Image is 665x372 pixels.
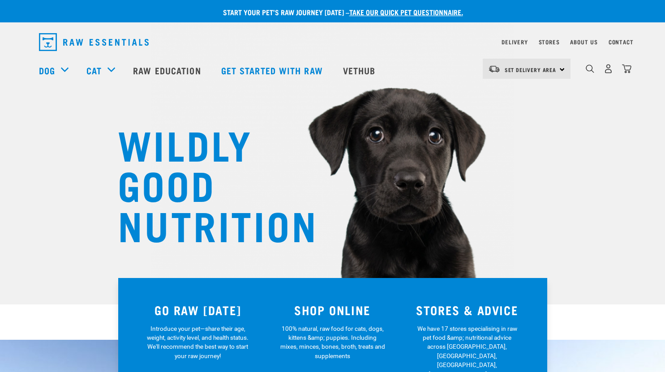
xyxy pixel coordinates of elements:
img: home-icon@2x.png [622,64,631,73]
img: Raw Essentials Logo [39,33,149,51]
a: Delivery [502,40,528,43]
nav: dropdown navigation [32,30,634,55]
a: take our quick pet questionnaire. [349,10,463,14]
p: 100% natural, raw food for cats, dogs, kittens &amp; puppies. Including mixes, minces, bones, bro... [280,324,385,361]
a: About Us [570,40,597,43]
h3: SHOP ONLINE [270,303,395,317]
h1: WILDLY GOOD NUTRITION [118,123,297,244]
p: Introduce your pet—share their age, weight, activity level, and health status. We'll recommend th... [145,324,250,361]
img: home-icon-1@2x.png [586,64,594,73]
a: Cat [86,64,102,77]
a: Stores [539,40,560,43]
span: Set Delivery Area [505,68,557,71]
a: Get started with Raw [212,52,334,88]
h3: STORES & ADVICE [405,303,529,317]
a: Contact [609,40,634,43]
a: Dog [39,64,55,77]
img: user.png [604,64,613,73]
a: Raw Education [124,52,212,88]
a: Vethub [334,52,387,88]
h3: GO RAW [DATE] [136,303,260,317]
img: van-moving.png [488,65,500,73]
